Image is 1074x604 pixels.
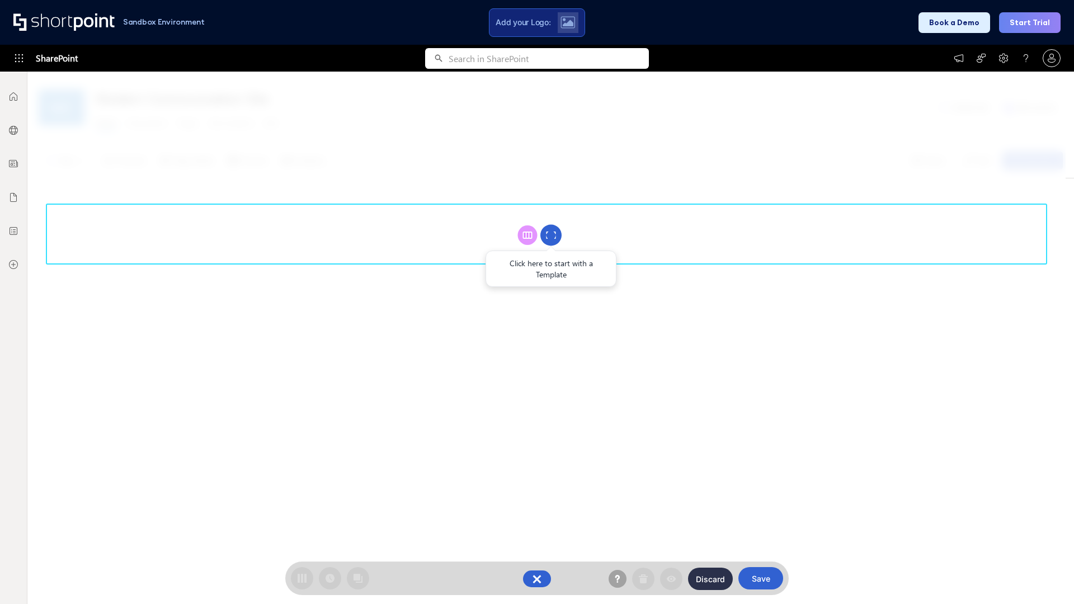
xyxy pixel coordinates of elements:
[1018,550,1074,604] iframe: Chat Widget
[999,12,1061,33] button: Start Trial
[688,568,733,590] button: Discard
[560,16,575,29] img: Upload logo
[496,17,550,27] span: Add your Logo:
[449,48,649,69] input: Search in SharePoint
[123,19,205,25] h1: Sandbox Environment
[36,45,78,72] span: SharePoint
[918,12,990,33] button: Book a Demo
[738,567,783,589] button: Save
